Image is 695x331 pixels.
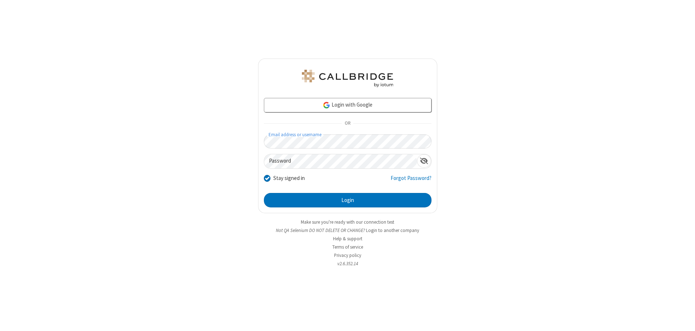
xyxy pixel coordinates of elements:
span: OR [342,119,353,129]
button: Login [264,193,431,207]
a: Terms of service [332,244,363,250]
input: Password [264,154,417,168]
label: Stay signed in [273,174,305,182]
a: Forgot Password? [391,174,431,188]
input: Email address or username [264,134,431,149]
button: Login to another company [366,227,419,234]
img: QA Selenium DO NOT DELETE OR CHANGE [300,70,395,87]
a: Help & support [333,236,362,242]
div: Show password [417,154,431,168]
a: Privacy policy [334,252,361,258]
a: Login with Google [264,98,431,112]
a: Make sure you're ready with our connection test [301,219,394,225]
img: google-icon.png [323,101,330,109]
iframe: Chat [677,312,690,326]
li: Not QA Selenium DO NOT DELETE OR CHANGE? [258,227,437,234]
li: v2.6.352.14 [258,260,437,267]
